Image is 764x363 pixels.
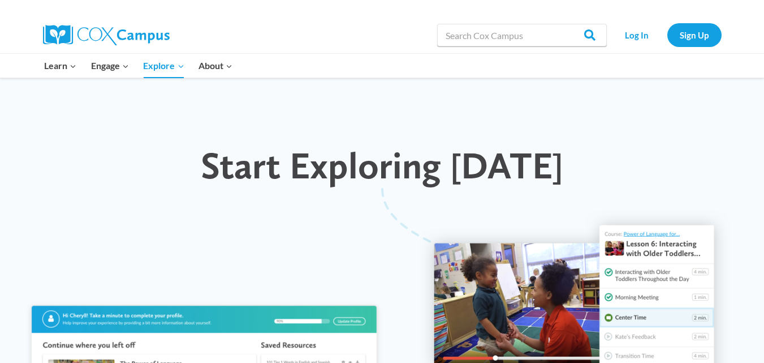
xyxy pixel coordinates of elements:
[437,24,607,46] input: Search Cox Campus
[612,23,662,46] a: Log In
[43,25,170,45] img: Cox Campus
[191,54,240,78] button: Child menu of About
[84,54,136,78] button: Child menu of Engage
[136,54,192,78] button: Child menu of Explore
[37,54,84,78] button: Child menu of Learn
[612,23,722,46] nav: Secondary Navigation
[37,54,240,78] nav: Primary Navigation
[667,23,722,46] a: Sign Up
[201,143,563,187] span: Start Exploring [DATE]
